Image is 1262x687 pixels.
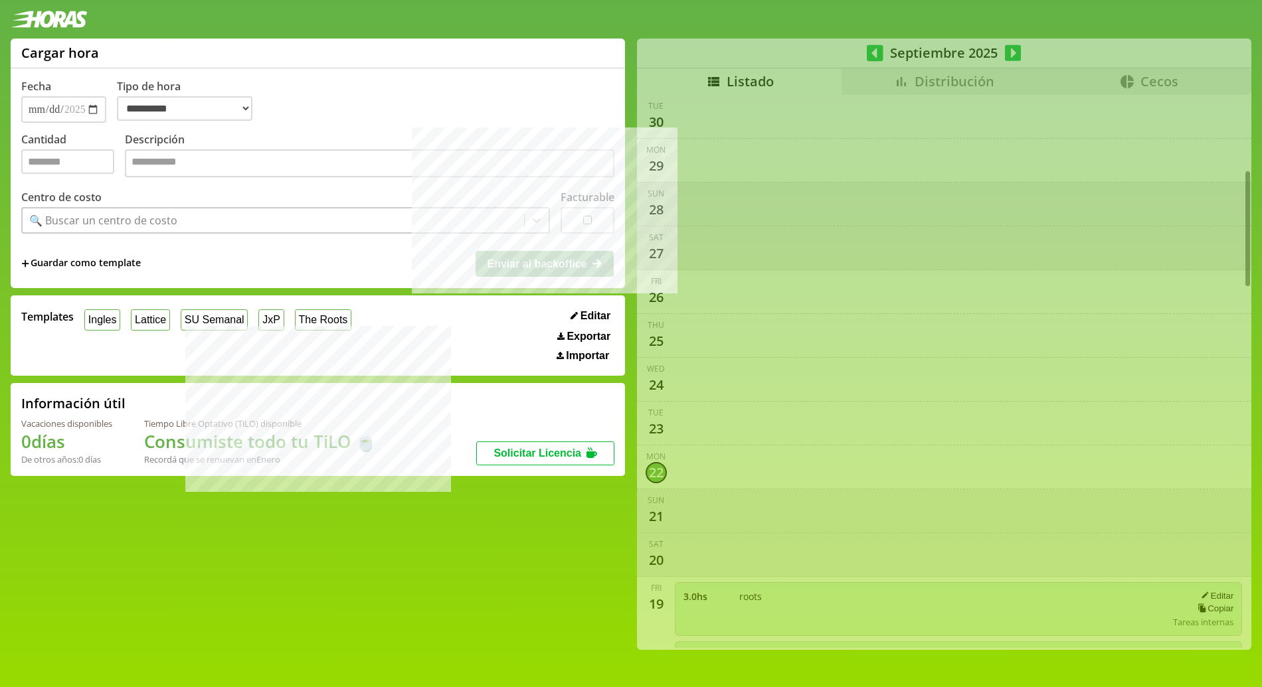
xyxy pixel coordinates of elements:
[144,429,377,453] h1: Consumiste todo tu TiLO 🍵
[125,132,614,181] label: Descripción
[11,11,88,28] img: logotipo
[21,132,125,181] label: Cantidad
[566,350,609,362] span: Importar
[553,330,614,343] button: Exportar
[117,79,263,123] label: Tipo de hora
[131,309,170,330] button: Lattice
[125,149,614,177] textarea: Descripción
[21,149,114,174] input: Cantidad
[181,309,248,330] button: SU Semanal
[21,394,126,412] h2: Información útil
[21,429,112,453] h1: 0 días
[29,213,177,228] div: 🔍 Buscar un centro de costo
[117,96,252,121] select: Tipo de hora
[256,453,280,465] b: Enero
[561,190,614,204] label: Facturable
[21,190,102,204] label: Centro de costo
[144,418,377,429] div: Tiempo Libre Optativo (TiLO) disponible
[21,418,112,429] div: Vacaciones disponibles
[21,453,112,465] div: De otros años: 0 días
[21,256,29,271] span: +
[295,309,351,330] button: The Roots
[476,441,614,465] button: Solicitar Licencia
[84,309,120,330] button: Ingles
[258,309,284,330] button: JxP
[567,331,610,343] span: Exportar
[21,309,74,324] span: Templates
[21,256,141,271] span: +Guardar como template
[21,79,51,94] label: Fecha
[494,447,581,459] span: Solicitar Licencia
[567,309,614,323] button: Editar
[144,453,377,465] div: Recordá que se renuevan en
[21,44,99,62] h1: Cargar hora
[581,310,610,322] span: Editar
